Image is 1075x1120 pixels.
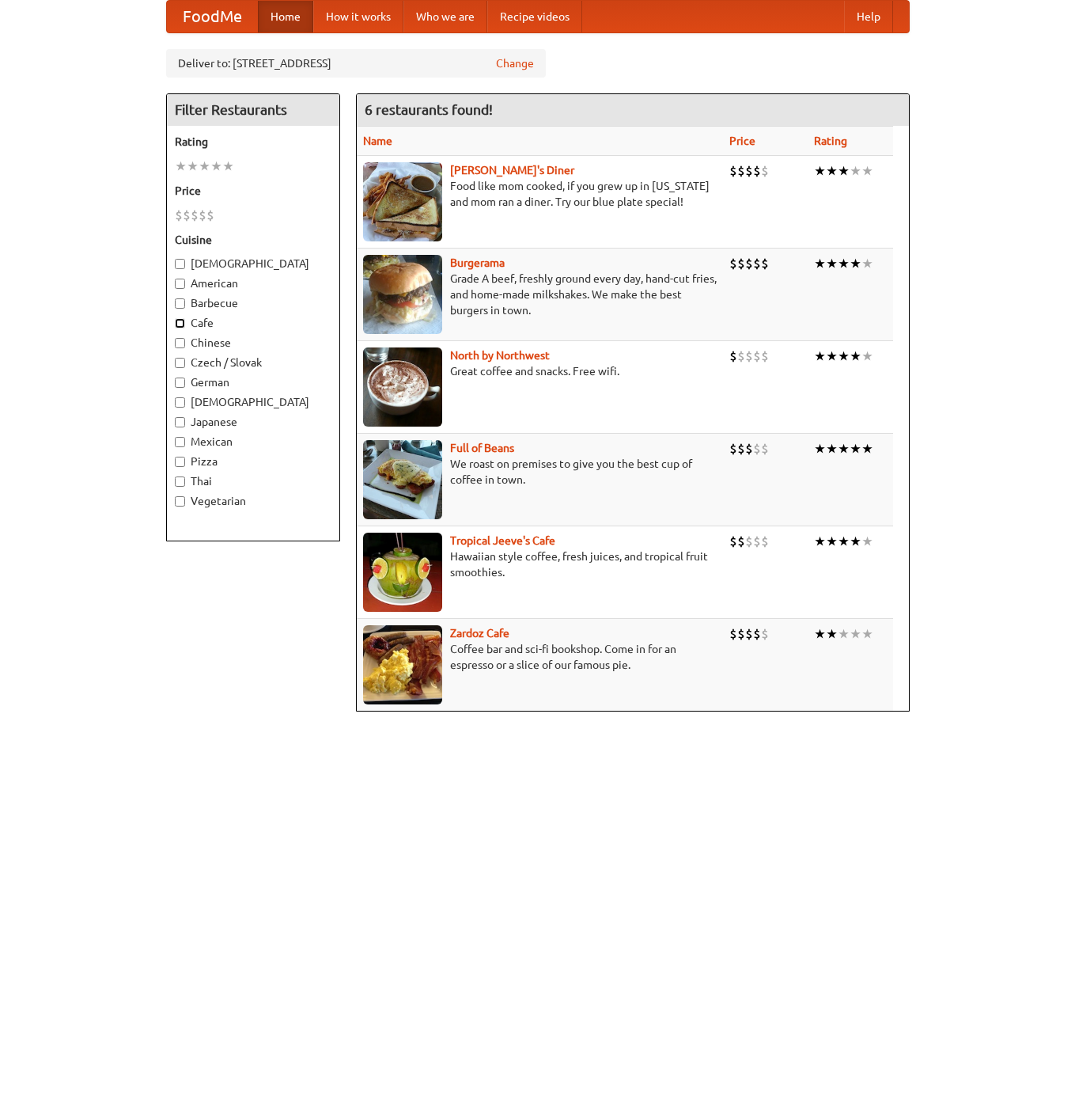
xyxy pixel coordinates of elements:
[814,533,826,550] li: ★
[814,347,826,365] li: ★
[175,476,185,487] input: Thai
[167,94,339,126] h4: Filter Restaurants
[761,347,769,365] li: $
[496,55,534,71] a: Change
[175,457,185,467] input: Pizza
[191,207,199,224] li: $
[737,533,745,550] li: $
[175,295,331,311] label: Barbecue
[403,1,487,32] a: Who we are
[753,255,761,272] li: $
[745,533,753,550] li: $
[175,318,185,328] input: Cafe
[210,158,222,175] li: ★
[745,440,753,457] li: $
[175,417,185,427] input: Japanese
[850,162,861,180] li: ★
[838,533,850,550] li: ★
[745,347,753,365] li: $
[745,625,753,643] li: $
[487,1,582,32] a: Recipe videos
[861,625,873,643] li: ★
[363,347,442,427] img: north.jpg
[258,1,313,32] a: Home
[363,255,442,334] img: burgerama.jpg
[363,135,392,147] a: Name
[175,259,185,269] input: [DEMOGRAPHIC_DATA]
[450,164,574,177] a: [PERSON_NAME]'s Diner
[850,347,861,365] li: ★
[729,533,737,550] li: $
[175,232,331,248] h5: Cuisine
[313,1,403,32] a: How it works
[175,493,331,509] label: Vegetarian
[175,496,185,507] input: Vegetarian
[187,158,199,175] li: ★
[826,440,838,457] li: ★
[175,183,331,199] h5: Price
[363,162,442,241] img: sallys.jpg
[175,374,331,390] label: German
[729,625,737,643] li: $
[363,440,442,519] img: beans.jpg
[450,256,505,269] a: Burgerama
[363,641,717,673] p: Coffee bar and sci-fi bookshop. Come in for an espresso or a slice of our famous pie.
[761,625,769,643] li: $
[199,158,210,175] li: ★
[850,440,861,457] li: ★
[814,440,826,457] li: ★
[175,279,185,289] input: American
[175,256,331,271] label: [DEMOGRAPHIC_DATA]
[826,347,838,365] li: ★
[365,102,493,117] ng-pluralize: 6 restaurants found!
[850,625,861,643] li: ★
[745,162,753,180] li: $
[753,440,761,457] li: $
[729,255,737,272] li: $
[753,533,761,550] li: $
[206,207,214,224] li: $
[861,162,873,180] li: ★
[850,533,861,550] li: ★
[838,255,850,272] li: ★
[761,440,769,457] li: $
[753,625,761,643] li: $
[450,442,514,454] b: Full of Beans
[175,397,185,408] input: [DEMOGRAPHIC_DATA]
[838,162,850,180] li: ★
[861,533,873,550] li: ★
[175,378,185,388] input: German
[175,437,185,447] input: Mexican
[814,135,847,147] a: Rating
[761,255,769,272] li: $
[450,627,509,640] a: Zardoz Cafe
[175,473,331,489] label: Thai
[175,355,331,370] label: Czech / Slovak
[175,275,331,291] label: American
[729,347,737,365] li: $
[814,162,826,180] li: ★
[175,315,331,331] label: Cafe
[745,255,753,272] li: $
[175,207,183,224] li: $
[363,178,717,210] p: Food like mom cooked, if you grew up in [US_STATE] and mom ran a diner. Try our blue plate special!
[183,207,191,224] li: $
[844,1,893,32] a: Help
[175,134,331,150] h5: Rating
[222,158,234,175] li: ★
[175,394,331,410] label: [DEMOGRAPHIC_DATA]
[838,440,850,457] li: ★
[450,349,550,362] a: North by Northwest
[729,440,737,457] li: $
[450,534,555,547] b: Tropical Jeeve's Cafe
[363,456,717,488] p: We roast on premises to give you the best cup of coffee in town.
[861,440,873,457] li: ★
[199,207,206,224] li: $
[175,358,185,368] input: Czech / Slovak
[737,255,745,272] li: $
[363,271,717,318] p: Grade A beef, freshly ground every day, hand-cut fries, and home-made milkshakes. We make the bes...
[814,255,826,272] li: ★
